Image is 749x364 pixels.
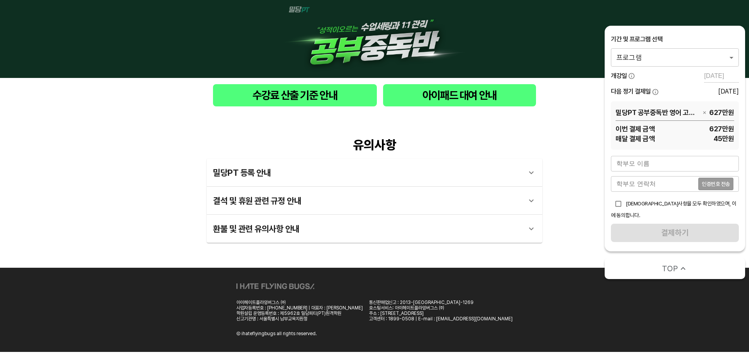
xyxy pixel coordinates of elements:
button: 아이패드 대여 안내 [383,84,536,106]
div: 기간 및 프로그램 선택 [611,35,739,44]
span: 이번 결제 금액 [616,124,655,134]
input: 학부모 이름을 입력해주세요 [611,156,739,171]
button: TOP [605,258,745,279]
img: ihateflyingbugs [236,283,314,289]
button: 수강료 산출 기준 안내 [213,84,377,106]
div: 유의사항 [207,138,542,152]
div: 환불 및 관련 유의사항 안내 [207,215,542,243]
div: 고객센터 : 1899-0508 | E-mail : [EMAIL_ADDRESS][DOMAIN_NAME] [369,316,513,322]
div: 주소 : [STREET_ADDRESS] [369,311,513,316]
div: 밀당PT 등록 안내 [213,163,522,182]
span: 다음 정기 결제일 [611,87,651,96]
img: 1 [281,6,468,72]
span: 627만 원 [709,108,734,117]
div: 신고기관명 : 서울특별시 남부교육지원청 [236,316,363,322]
span: [DEMOGRAPHIC_DATA]사항을 모두 확인하였으며, 이에 동의합니다. [611,200,737,218]
div: 아이헤이트플라잉버그스 ㈜ [236,300,363,305]
div: 결석 및 휴원 관련 규정 안내 [207,187,542,215]
span: TOP [662,263,678,274]
div: 호스팅서비스: 아이헤이트플라잉버그스 ㈜ [369,305,513,311]
div: Ⓒ ihateflyingbugs all rights reserved. [236,331,317,336]
div: 프로그램 [611,48,739,66]
span: 627만 원 [655,124,734,134]
span: 아이패드 대여 안내 [389,87,530,103]
span: 45만 원 [655,134,734,143]
div: [DATE] [718,88,739,95]
div: 학원설립 운영등록번호 : 제5962호 밀당피티(PT)원격학원 [236,311,363,316]
span: 매달 결제 금액 [616,134,655,143]
div: 통신판매업신고 : 2013-[GEOGRAPHIC_DATA]-1269 [369,300,513,305]
div: 사업자등록번호 : [PHONE_NUMBER] | 대표자 : [PERSON_NAME] [236,305,363,311]
span: 밀당PT 공부중독반 영어 고등_9시간 [616,108,700,117]
div: 결석 및 휴원 관련 규정 안내 [213,191,522,210]
span: 수강료 산출 기준 안내 [219,87,371,103]
span: 개강일 [611,72,627,80]
input: 학부모 연락처를 입력해주세요 [611,176,698,192]
div: 환불 및 관련 유의사항 안내 [213,219,522,238]
div: 밀당PT 등록 안내 [207,159,542,187]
